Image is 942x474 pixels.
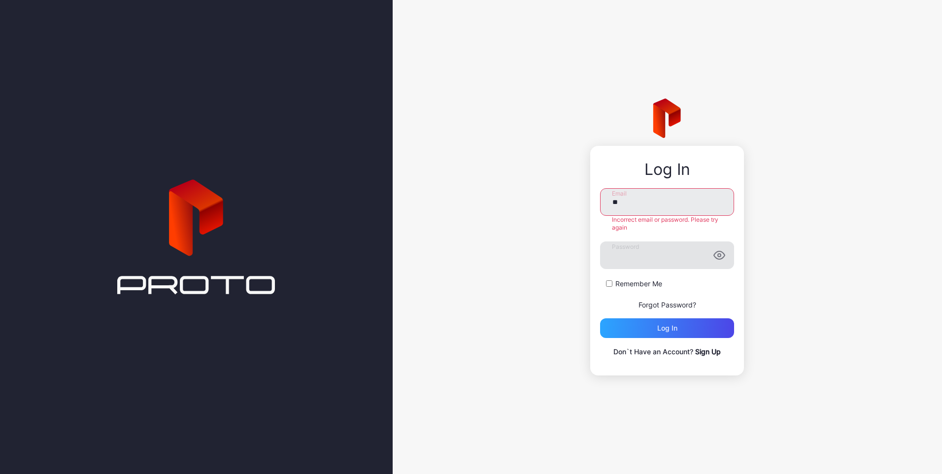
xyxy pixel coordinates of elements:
[639,301,696,309] a: Forgot Password?
[600,216,734,232] div: Incorrect email or password. Please try again
[615,279,662,289] label: Remember Me
[600,318,734,338] button: Log in
[657,324,677,332] div: Log in
[600,241,734,269] input: Password
[713,249,725,261] button: Password
[600,188,734,216] input: Email
[600,161,734,178] div: Log In
[600,346,734,358] p: Don`t Have an Account?
[695,347,721,356] a: Sign Up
